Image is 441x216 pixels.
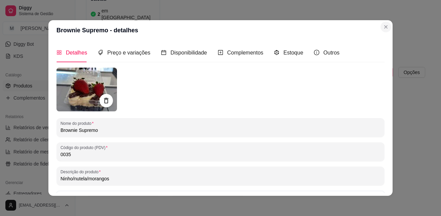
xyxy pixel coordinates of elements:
img: produto [56,68,117,111]
input: Nome do produto [61,127,380,134]
span: calendar [161,50,166,55]
span: Disponibilidade [170,50,207,56]
label: Nome do produto [61,120,96,126]
input: Descrição do produto [61,175,380,182]
span: Estoque [283,50,303,56]
span: plus-square [218,50,223,55]
span: info-circle [314,50,319,55]
span: Outros [323,50,339,56]
span: Detalhes [66,50,87,56]
span: Preço e variações [107,50,150,56]
header: Brownie Supremo - detalhes [48,20,393,40]
input: Código do produto (PDV) [61,151,380,158]
label: Código do produto (PDV) [61,145,110,150]
span: code-sandbox [274,50,279,55]
label: Descrição do produto [61,169,103,175]
button: Close [380,22,391,32]
span: tags [98,50,103,55]
span: appstore [56,50,62,55]
span: Complementos [227,50,264,56]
